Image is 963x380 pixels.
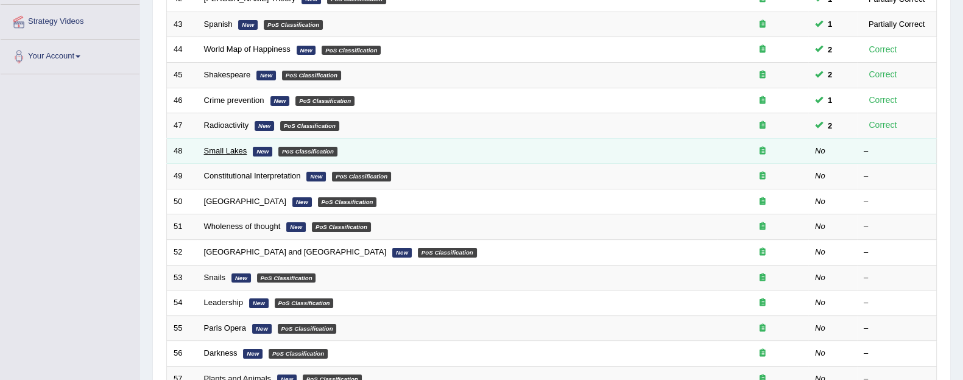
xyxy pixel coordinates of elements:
em: New [256,71,276,80]
a: Constitutional Interpretation [204,171,301,180]
em: PoS Classification [257,273,316,283]
div: Correct [864,68,902,82]
a: Strategy Videos [1,5,139,35]
td: 46 [167,88,197,113]
em: PoS Classification [322,46,381,55]
em: No [815,146,825,155]
div: Exam occurring question [724,221,802,233]
div: – [864,171,929,182]
td: 44 [167,37,197,63]
td: 45 [167,63,197,88]
a: Darkness [204,348,238,357]
a: Shakespeare [204,70,251,79]
span: You can still take this question [823,119,837,132]
a: Snails [204,273,225,282]
em: PoS Classification [278,147,337,157]
em: No [815,247,825,256]
em: New [286,222,306,232]
em: PoS Classification [318,197,377,207]
span: You can still take this question [823,43,837,56]
div: Exam occurring question [724,19,802,30]
div: Correct [864,93,902,107]
div: – [864,323,929,334]
em: PoS Classification [332,172,391,181]
div: Exam occurring question [724,297,802,309]
em: PoS Classification [282,71,341,80]
em: New [297,46,316,55]
a: Paris Opera [204,323,246,332]
div: – [864,247,929,258]
em: New [255,121,274,131]
em: New [292,197,312,207]
span: You can still take this question [823,94,837,107]
em: PoS Classification [418,248,477,258]
div: – [864,272,929,284]
em: PoS Classification [269,349,328,359]
em: No [815,348,825,357]
em: New [243,349,263,359]
td: 48 [167,138,197,164]
em: No [815,323,825,332]
em: No [815,222,825,231]
div: Exam occurring question [724,95,802,107]
td: 49 [167,164,197,189]
em: New [231,273,251,283]
div: Correct [864,43,902,57]
div: – [864,297,929,309]
em: New [249,298,269,308]
td: 56 [167,341,197,367]
td: 53 [167,265,197,290]
td: 54 [167,290,197,316]
div: Exam occurring question [724,196,802,208]
div: – [864,221,929,233]
span: You can still take this question [823,18,837,30]
em: New [270,96,290,106]
div: Exam occurring question [724,69,802,81]
div: – [864,348,929,359]
a: Wholeness of thought [204,222,281,231]
em: New [252,324,272,334]
a: Crime prevention [204,96,264,105]
a: Your Account [1,40,139,70]
div: Exam occurring question [724,171,802,182]
div: Exam occurring question [724,247,802,258]
a: Leadership [204,298,243,307]
em: New [392,248,412,258]
div: Exam occurring question [724,120,802,132]
em: PoS Classification [264,20,323,30]
td: 55 [167,315,197,341]
em: No [815,171,825,180]
em: PoS Classification [295,96,355,106]
em: PoS Classification [278,324,337,334]
em: New [238,20,258,30]
a: Small Lakes [204,146,247,155]
div: Exam occurring question [724,272,802,284]
div: Exam occurring question [724,348,802,359]
em: PoS Classification [312,222,371,232]
a: [GEOGRAPHIC_DATA] and [GEOGRAPHIC_DATA] [204,247,387,256]
em: PoS Classification [280,121,339,131]
td: 47 [167,113,197,139]
em: No [815,273,825,282]
em: New [253,147,272,157]
td: 50 [167,189,197,214]
td: 51 [167,214,197,240]
em: New [306,172,326,181]
em: No [815,298,825,307]
a: Radioactivity [204,121,249,130]
td: 43 [167,12,197,37]
a: World Map of Happiness [204,44,291,54]
div: – [864,146,929,157]
div: Exam occurring question [724,323,802,334]
a: [GEOGRAPHIC_DATA] [204,197,286,206]
div: Partially Correct [864,18,929,30]
em: No [815,197,825,206]
div: Correct [864,118,902,132]
div: – [864,196,929,208]
div: Exam occurring question [724,44,802,55]
span: You can still take this question [823,68,837,81]
a: Spanish [204,19,233,29]
div: Exam occurring question [724,146,802,157]
em: PoS Classification [275,298,334,308]
td: 52 [167,239,197,265]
